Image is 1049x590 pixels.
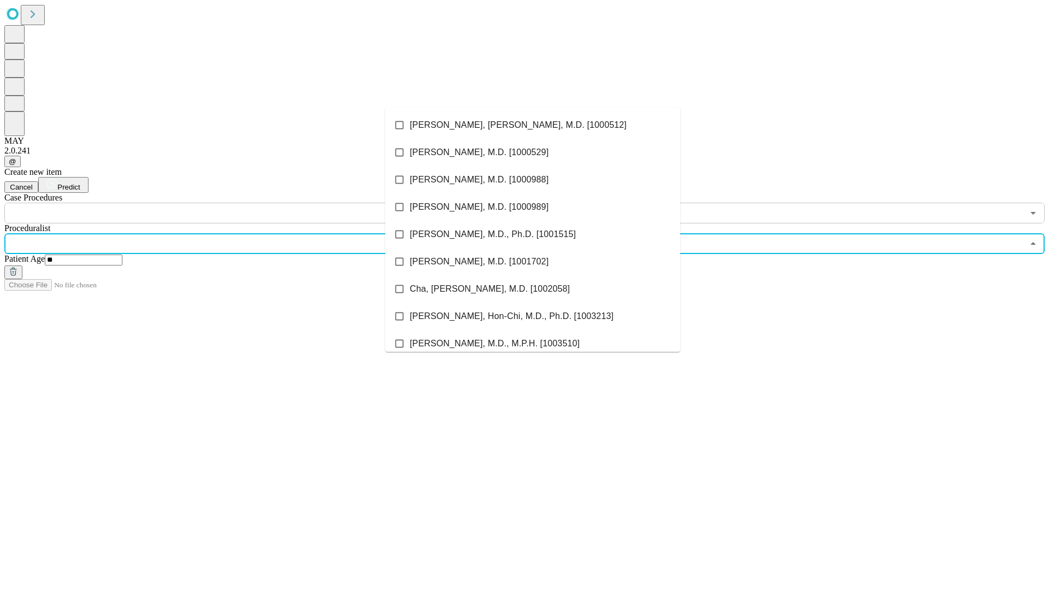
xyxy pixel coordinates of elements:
[4,193,62,202] span: Scheduled Procedure
[410,119,627,132] span: [PERSON_NAME], [PERSON_NAME], M.D. [1000512]
[4,254,45,263] span: Patient Age
[9,157,16,166] span: @
[410,255,549,268] span: [PERSON_NAME], M.D. [1001702]
[4,167,62,176] span: Create new item
[410,282,570,296] span: Cha, [PERSON_NAME], M.D. [1002058]
[4,156,21,167] button: @
[57,183,80,191] span: Predict
[410,146,549,159] span: [PERSON_NAME], M.D. [1000529]
[4,146,1045,156] div: 2.0.241
[410,337,580,350] span: [PERSON_NAME], M.D., M.P.H. [1003510]
[410,228,576,241] span: [PERSON_NAME], M.D., Ph.D. [1001515]
[4,136,1045,146] div: MAY
[410,173,549,186] span: [PERSON_NAME], M.D. [1000988]
[4,181,38,193] button: Cancel
[410,310,614,323] span: [PERSON_NAME], Hon-Chi, M.D., Ph.D. [1003213]
[1026,236,1041,251] button: Close
[10,183,33,191] span: Cancel
[4,223,50,233] span: Proceduralist
[38,177,89,193] button: Predict
[410,200,549,214] span: [PERSON_NAME], M.D. [1000989]
[1026,205,1041,221] button: Open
